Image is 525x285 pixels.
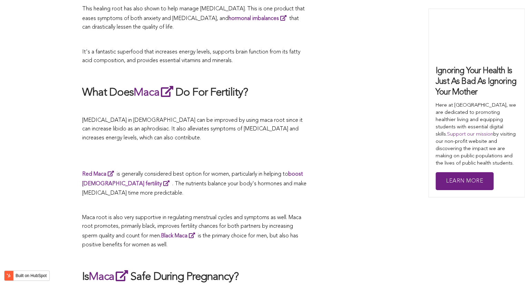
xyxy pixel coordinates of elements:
label: Built on HubSpot [13,271,49,280]
span: [MEDICAL_DATA] in [DEMOGRAPHIC_DATA] can be improved by using maca root since it can increase lib... [82,118,303,141]
img: HubSpot sprocket logo [4,272,13,280]
a: Red Maca [82,171,117,177]
span: is generally considered best option for women, particularly in helping to . The nutrients balance... [82,171,307,195]
span: It's a fantastic superfood that increases energy levels, supports brain function from its fatty a... [82,49,300,64]
h2: Is Safe During Pregnancy? [82,268,307,284]
button: Built on HubSpot [4,271,50,281]
a: boost [DEMOGRAPHIC_DATA] fertility [82,171,303,187]
a: Learn More [436,172,494,190]
iframe: Chat Widget [490,252,525,285]
a: Maca [134,87,175,98]
h2: What Does Do For Fertility? [82,85,307,100]
strong: Black Maca [161,233,187,238]
a: Black Maca [161,233,198,238]
strong: Red Maca [82,171,106,177]
a: hormonal imbalances [229,16,289,21]
span: This healing root has also shown to help manage [MEDICAL_DATA]. This is one product that eases sy... [82,6,305,30]
a: Maca [89,271,130,282]
span: Maca root is also very supportive in regulating menstrual cycles and symptoms as well. Maca root ... [82,215,301,247]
